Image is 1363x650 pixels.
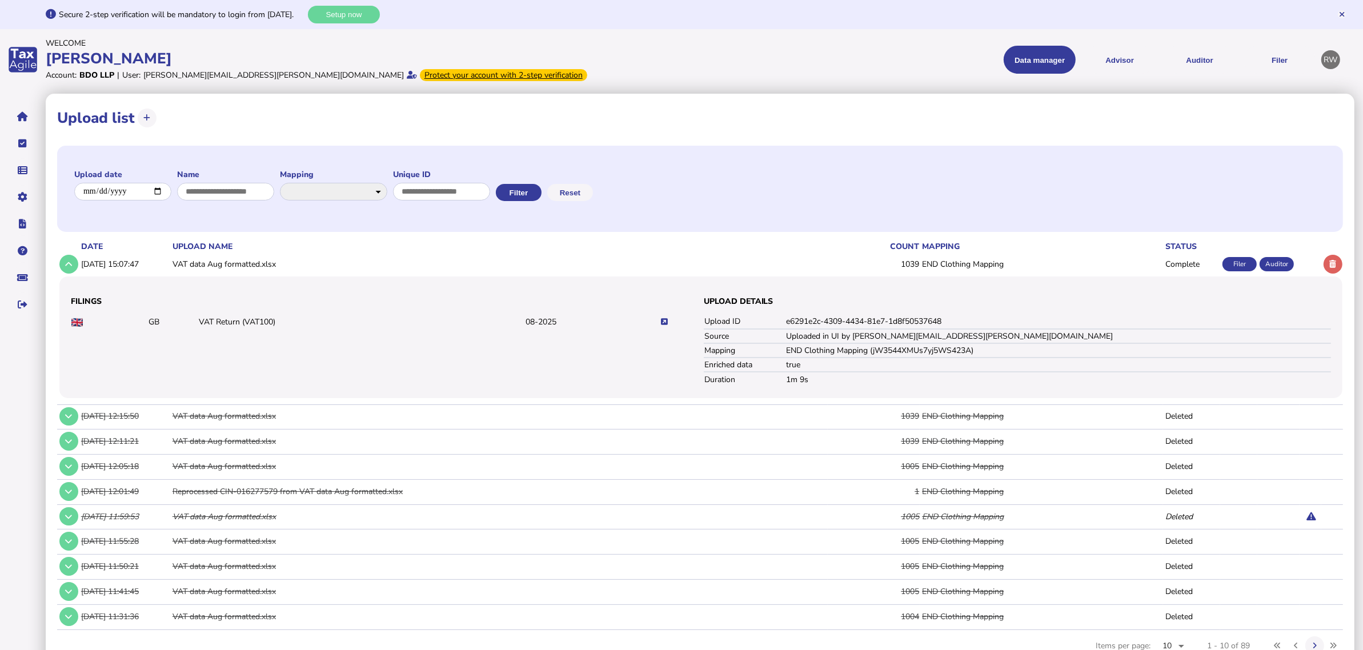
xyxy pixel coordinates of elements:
td: [DATE] 15:07:47 [79,252,170,276]
div: User: [122,70,141,81]
td: [DATE] 12:11:21 [79,430,170,453]
button: Manage settings [11,185,35,209]
label: Unique ID [393,169,490,180]
button: Filer [1244,46,1316,74]
td: 1005 [828,504,920,528]
button: Auditor [1164,46,1236,74]
td: VAT data Aug formatted.xlsx [170,604,828,628]
td: [DATE] 12:15:50 [79,404,170,428]
td: 1039 [828,430,920,453]
td: 1004 [828,604,920,628]
div: Profile settings [1321,50,1340,69]
td: true [785,358,1331,372]
div: Account: [46,70,77,81]
td: END Clothing Mapping [920,455,1163,478]
td: END Clothing Mapping [920,430,1163,453]
td: Deleted [1163,555,1220,578]
td: [DATE] 12:05:18 [79,455,170,478]
td: 1 [828,479,920,503]
button: Show/hide row detail [59,482,78,501]
button: Show/hide row detail [59,532,78,551]
td: VAT data Aug formatted.xlsx [170,430,828,453]
td: 08-2025 [525,315,660,329]
td: VAT data Aug formatted.xlsx [170,580,828,603]
td: Complete [1163,252,1220,276]
div: [PERSON_NAME][EMAIL_ADDRESS][PERSON_NAME][DOMAIN_NAME] [143,70,404,81]
button: Data manager [11,158,35,182]
td: Deleted [1163,580,1220,603]
button: Show/hide row detail [59,582,78,601]
button: Sign out [11,292,35,316]
td: Deleted [1163,504,1220,528]
td: [DATE] 11:55:28 [79,529,170,553]
td: END Clothing Mapping [920,580,1163,603]
label: Name [177,169,274,180]
td: 1005 [828,580,920,603]
td: VAT data Aug formatted.xlsx [170,455,828,478]
td: END Clothing Mapping [920,504,1163,528]
td: Duration [704,372,785,386]
label: Upload date [74,169,171,180]
button: Filter [496,184,542,201]
button: Show/hide row detail [59,507,78,526]
button: Show/hide row detail [59,432,78,451]
td: 1005 [828,529,920,553]
td: VAT data Aug formatted.xlsx [170,252,828,276]
button: Upload transactions [138,109,157,127]
td: END Clothing Mapping (jW3544XMUs7yj5WS423A) [785,343,1331,358]
td: [DATE] 11:59:53 [79,504,170,528]
td: Deleted [1163,430,1220,453]
h3: Filings [71,296,698,307]
button: Reset [547,184,593,201]
button: Home [11,105,35,129]
div: Filer [1222,257,1257,271]
th: upload name [170,240,828,252]
button: Show/hide row detail [59,557,78,576]
th: mapping [920,240,1163,252]
th: count [828,240,920,252]
button: Show/hide row detail [59,457,78,476]
div: From Oct 1, 2025, 2-step verification will be required to login. Set it up now... [420,69,587,81]
button: Show/hide row detail [59,255,78,274]
td: 1m 9s [785,372,1331,386]
button: Help pages [11,239,35,263]
button: Tasks [11,131,35,155]
i: Email verified [407,71,417,79]
td: VAT data Aug formatted.xlsx [170,404,828,428]
div: BDO LLP [79,70,114,81]
div: Welcome [46,38,678,49]
i: Data manager [18,170,28,171]
td: Deleted [1163,529,1220,553]
button: Developer hub links [11,212,35,236]
label: Mapping [280,169,387,180]
h1: Upload list [57,108,135,128]
h3: Upload details [704,296,1331,307]
button: Data modified since loading [1302,507,1321,526]
th: date [79,240,170,252]
button: Shows a dropdown of Data manager options [1004,46,1076,74]
button: Raise a support ticket [11,266,35,290]
td: Enriched data [704,358,785,372]
button: Show/hide row detail [59,407,78,426]
td: VAT data Aug formatted.xlsx [170,504,828,528]
td: Deleted [1163,455,1220,478]
td: [DATE] 11:41:45 [79,580,170,603]
div: Auditor [1260,257,1294,271]
td: GB [148,315,198,329]
td: 1039 [828,252,920,276]
button: Setup now [308,6,380,23]
td: Reprocessed CIN-016277579 from VAT data Aug formatted.xlsx [170,479,828,503]
td: VAT data Aug formatted.xlsx [170,529,828,553]
td: 1005 [828,555,920,578]
div: Secure 2-step verification will be mandatory to login from [DATE]. [59,9,305,20]
td: END Clothing Mapping [920,604,1163,628]
menu: navigate products [684,46,1316,74]
button: Show/hide row detail [59,607,78,626]
td: Deleted [1163,404,1220,428]
td: Source [704,329,785,343]
td: Upload ID [704,315,785,329]
td: END Clothing Mapping [920,404,1163,428]
td: Deleted [1163,479,1220,503]
td: Uploaded in UI by [PERSON_NAME][EMAIL_ADDRESS][PERSON_NAME][DOMAIN_NAME] [785,329,1331,343]
td: END Clothing Mapping [920,479,1163,503]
